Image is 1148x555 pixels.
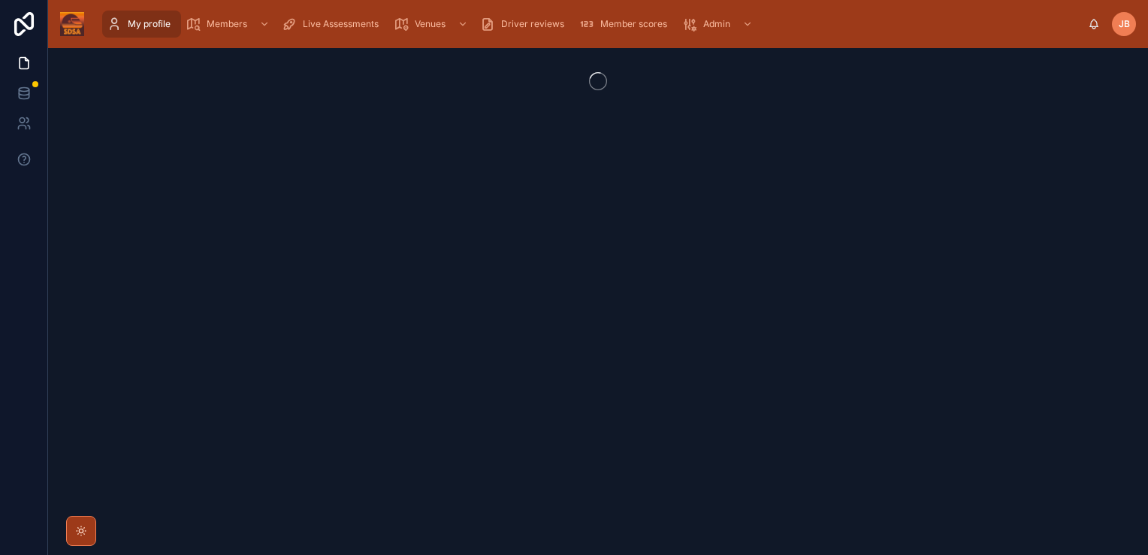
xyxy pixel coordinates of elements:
[207,18,247,30] span: Members
[102,11,181,38] a: My profile
[575,11,678,38] a: Member scores
[703,18,730,30] span: Admin
[303,18,379,30] span: Live Assessments
[277,11,389,38] a: Live Assessments
[678,11,760,38] a: Admin
[128,18,171,30] span: My profile
[181,11,277,38] a: Members
[415,18,446,30] span: Venues
[600,18,667,30] span: Member scores
[60,12,84,36] img: App logo
[476,11,575,38] a: Driver reviews
[96,8,1088,41] div: scrollable content
[389,11,476,38] a: Venues
[501,18,564,30] span: Driver reviews
[1119,18,1130,30] span: JB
